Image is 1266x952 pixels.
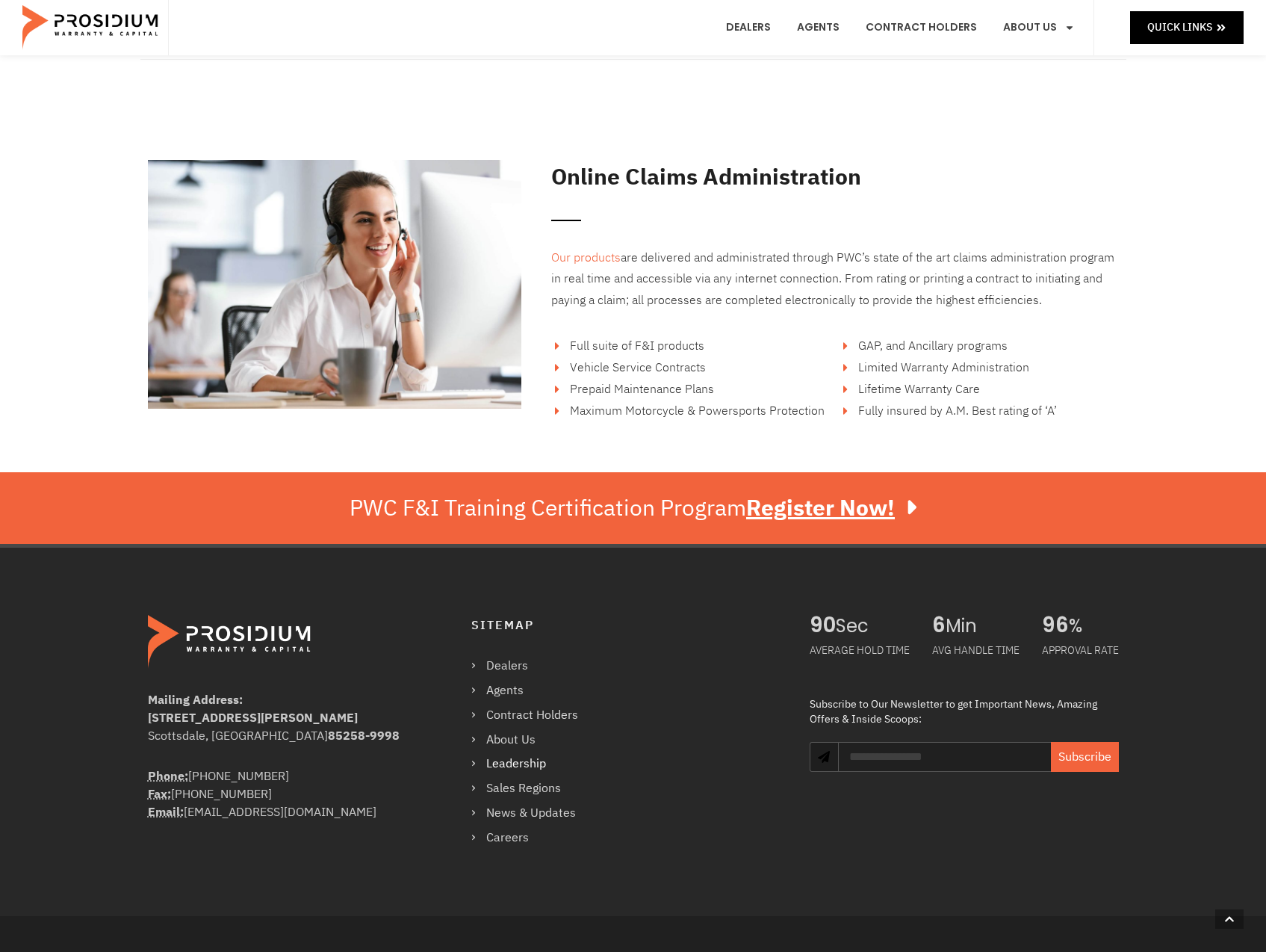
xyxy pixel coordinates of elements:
[471,680,593,702] a: Agents
[1147,18,1212,37] span: Quick Links
[148,803,184,821] strong: Email:
[838,742,1118,787] form: Newsletter Form
[471,705,593,726] a: Contract Holders
[1058,748,1111,766] span: Subscribe
[1069,615,1119,637] span: %
[566,380,714,398] span: Prepaid Maintenance Plans
[471,753,593,775] a: Leadership
[471,827,593,849] a: Careers
[471,655,593,848] nav: Menu
[148,727,412,745] div: Scottsdale, [GEOGRAPHIC_DATA]
[148,785,171,803] abbr: Fax
[551,160,1119,194] h2: Online Claims Administration
[946,615,1020,637] span: Min
[148,767,188,785] abbr: Phone Number
[566,359,706,377] span: Vehicle Service Contracts
[471,803,593,824] a: News & Updates
[148,691,243,709] b: Mailing Address:
[854,380,980,398] span: Lifetime Warranty Care
[1130,11,1244,43] a: Quick Links
[854,402,1057,420] span: Fully insured by A.M. Best rating of ‘A’
[148,803,184,821] abbr: Email Address
[810,637,910,664] div: AVERAGE HOLD TIME
[350,495,916,522] div: PWC F&I Training Certification Program
[148,767,412,821] div: [PHONE_NUMBER] [PHONE_NUMBER] [EMAIL_ADDRESS][DOMAIN_NAME]
[148,709,358,727] b: [STREET_ADDRESS][PERSON_NAME]
[810,697,1118,726] div: Subscribe to Our Newsletter to get Important News, Amazing Offers & Inside Scoops:
[471,655,593,677] a: Dealers
[836,615,910,637] span: Sec
[148,160,521,409] img: Claims agent smiling at her desk while assisting customer over the headset.
[148,785,171,803] strong: Fax:
[566,402,825,420] span: Maximum Motorcycle & Powersports Protection
[932,637,1020,664] div: AVG HANDLE TIME
[471,729,593,751] a: About Us
[1051,742,1119,772] button: Subscribe
[551,247,1119,312] p: are delivered and administrated through PWC’s state of the art claims administration program in r...
[1042,615,1069,637] span: 96
[1042,637,1119,664] div: APPROVAL RATE
[471,615,780,637] h4: Sitemap
[328,727,400,745] b: 85258-9998
[746,491,895,525] u: Register Now!
[566,337,704,355] span: Full suite of F&I products
[551,249,621,267] a: Our products
[932,615,946,637] span: 6
[148,767,188,785] strong: Phone:
[854,359,1029,377] span: Limited Warranty Administration
[471,778,593,800] a: Sales Regions
[854,337,1008,355] span: GAP, and Ancillary programs
[810,615,836,637] span: 90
